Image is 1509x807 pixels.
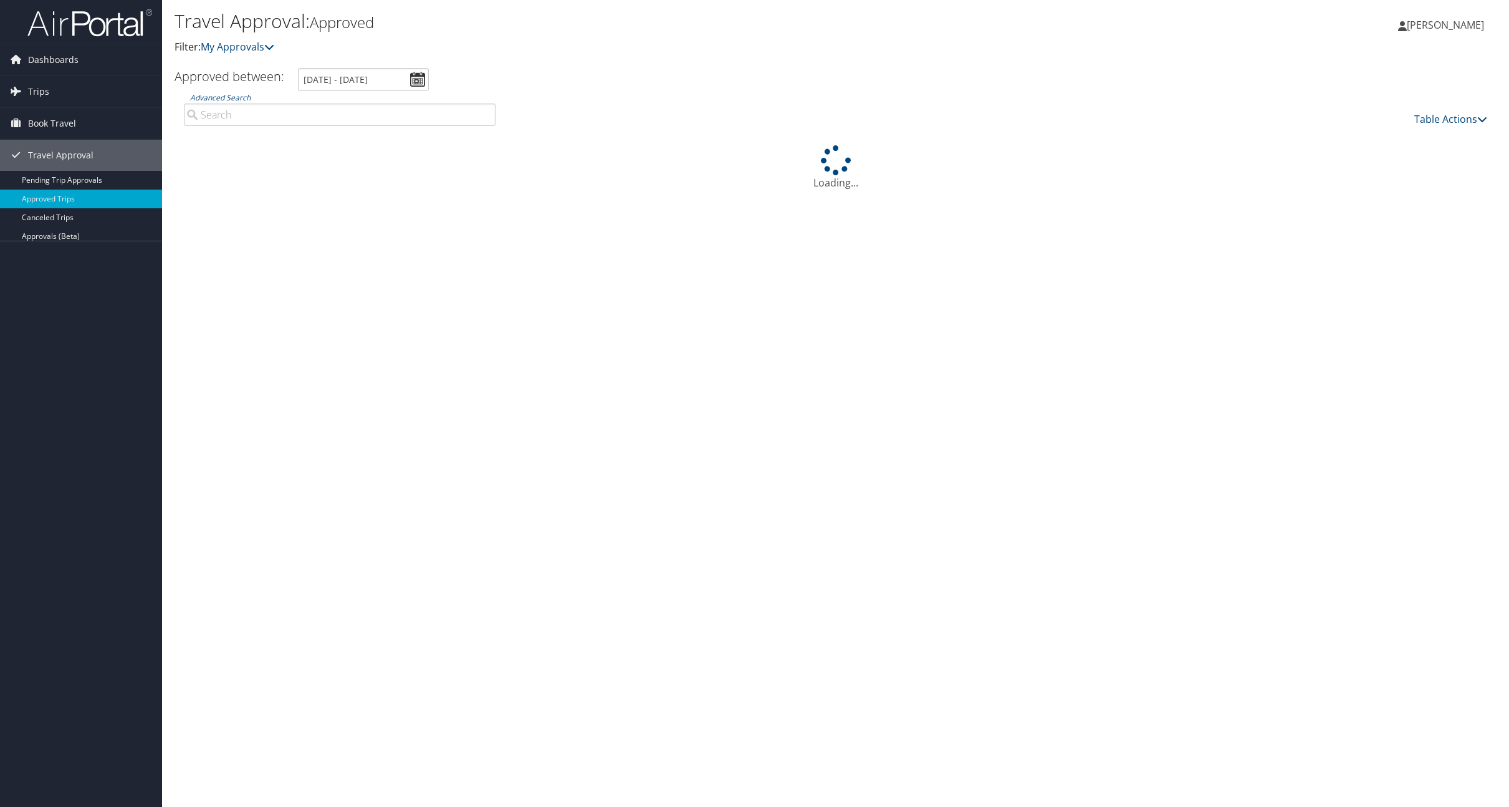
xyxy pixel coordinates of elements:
[28,44,79,75] span: Dashboards
[1407,18,1484,32] span: [PERSON_NAME]
[175,68,284,85] h3: Approved between:
[27,8,152,37] img: airportal-logo.png
[310,12,374,32] small: Approved
[298,68,429,91] input: [DATE] - [DATE]
[28,76,49,107] span: Trips
[1414,112,1487,126] a: Table Actions
[175,145,1497,190] div: Loading...
[175,39,1056,56] p: Filter:
[184,104,496,126] input: Advanced Search
[28,140,93,171] span: Travel Approval
[1398,6,1497,44] a: [PERSON_NAME]
[175,8,1056,34] h1: Travel Approval:
[201,40,274,54] a: My Approvals
[28,108,76,139] span: Book Travel
[190,92,251,103] a: Advanced Search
